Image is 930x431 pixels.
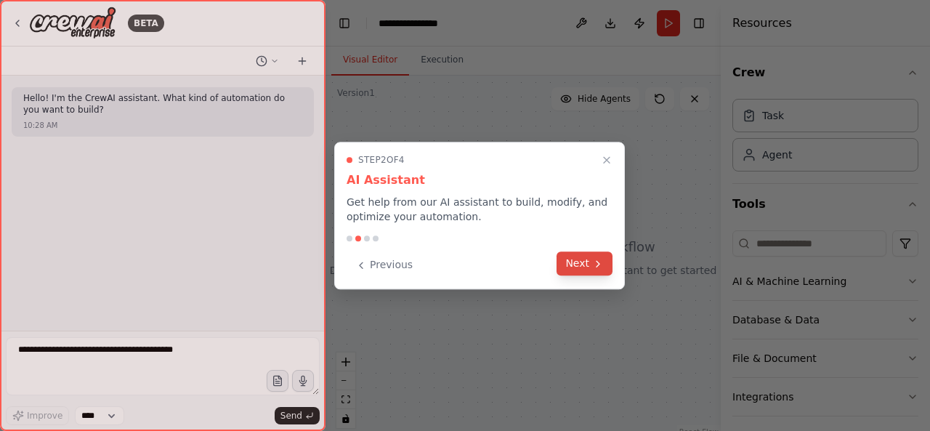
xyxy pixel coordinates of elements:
button: Hide left sidebar [334,13,355,33]
button: Close walkthrough [598,151,615,169]
span: Step 2 of 4 [358,154,405,166]
p: Get help from our AI assistant to build, modify, and optimize your automation. [347,195,612,224]
h3: AI Assistant [347,172,612,189]
button: Next [557,251,612,275]
button: Previous [347,253,421,277]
